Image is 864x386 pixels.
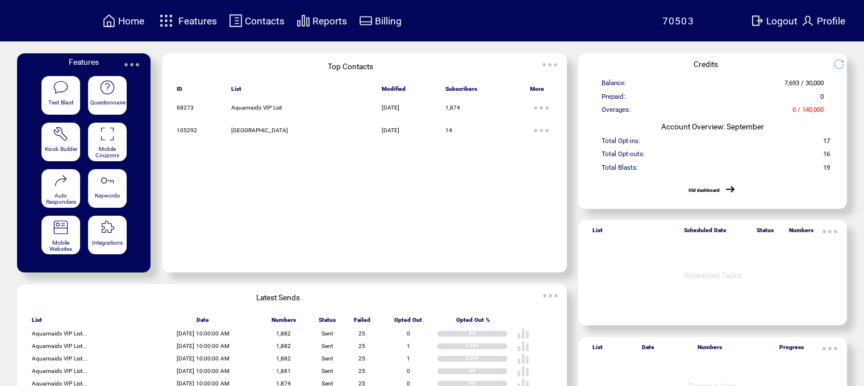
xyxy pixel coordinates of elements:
img: features.svg [156,11,176,30]
span: Date [197,317,209,328]
img: refresh.png [833,58,853,70]
span: Aquamaids VIP List... [32,330,87,337]
img: exit.svg [750,14,764,28]
span: Questionnaire [90,99,126,106]
span: 1,881 [276,368,291,374]
span: Progress [779,344,804,355]
span: Sent [322,343,333,349]
img: tool%201.svg [53,126,69,142]
span: Sent [322,368,333,374]
span: Total Opt-outs: [602,150,645,163]
span: Kiosk Builder [45,146,77,152]
span: Total Opt-ins: [602,137,640,150]
span: 1 [407,355,410,362]
span: 16 [823,150,830,163]
span: 0 [407,330,410,337]
span: 14 [445,127,452,133]
a: Kiosk Builder [41,123,80,162]
img: chart.svg [297,14,310,28]
span: Aquamaids VIP List [231,104,282,111]
span: 25 [358,330,365,337]
span: Features [69,57,99,66]
img: keywords.svg [99,173,115,188]
a: Integrations [88,216,127,255]
span: 0 [407,368,410,374]
span: Modified [382,86,406,97]
span: 0 / 140,000 [792,106,824,119]
span: [GEOGRAPHIC_DATA] [231,127,288,133]
span: More [530,86,544,97]
span: Failed [354,317,370,328]
span: Mobile Websites [49,240,72,252]
span: Profile [817,15,845,27]
img: poll%20-%20white.svg [517,328,529,340]
span: Account Overview: September [661,122,764,131]
img: text-blast.svg [53,79,69,95]
span: Subscribers [445,86,477,97]
span: Billing [375,15,402,27]
span: Opted Out [394,317,422,328]
span: Status [319,317,336,328]
span: Sent [322,355,333,362]
span: Features [178,15,217,27]
span: Date [642,344,654,355]
span: Latest Sends [256,293,300,302]
span: 1,874 [445,104,460,111]
span: Keywords [95,192,120,199]
a: Text Blast [41,76,80,115]
img: poll%20-%20white.svg [517,340,529,353]
img: ellypsis.svg [120,53,143,76]
span: 25 [358,368,365,374]
span: Contacts [245,15,285,27]
span: Total Blasts: [602,163,638,177]
span: Numbers [272,317,296,328]
span: Credits [694,60,718,69]
a: Billing [357,12,403,30]
img: ellypsis.svg [530,119,553,142]
div: 0.05% [466,356,507,362]
a: Home [101,12,146,30]
span: [DATE] 10:00:00 AM [177,355,229,362]
span: Status [757,227,774,238]
span: Numbers [789,227,813,238]
span: Aquamaids VIP List... [32,368,87,374]
span: List [32,317,42,328]
img: home.svg [102,14,116,28]
img: questionnaire.svg [99,79,115,95]
span: [DATE] [382,127,399,133]
span: Top Contacts [328,62,373,71]
span: [DATE] 10:00:00 AM [177,343,229,349]
span: Overages: [602,106,631,119]
span: Aquamaids VIP List... [32,343,87,349]
span: Text Blast [48,99,73,106]
span: Scheduled Tasks [684,271,741,280]
span: 7,693 / 30,000 [784,79,824,92]
span: 19 [823,163,830,177]
span: Prepaid: [602,93,625,106]
span: [DATE] 10:00:00 AM [177,330,229,337]
img: contacts.svg [229,14,243,28]
img: poll%20-%20white.svg [517,353,529,365]
div: 0% [469,368,507,374]
div: 0.05% [466,343,507,349]
span: 25 [358,355,365,362]
a: Reports [295,12,349,30]
span: [DATE] [382,104,399,111]
span: [DATE] 10:00:00 AM [177,368,229,374]
span: List [592,344,603,355]
span: 17 [823,137,830,150]
img: mobile-websites.svg [53,220,69,236]
span: Scheduled Date [684,227,727,238]
img: integrations.svg [99,220,115,236]
span: Reports [312,15,347,27]
img: creidtcard.svg [359,14,373,28]
span: Aquamaids VIP List... [32,355,87,362]
span: 1,882 [276,343,291,349]
span: Numbers [698,344,722,355]
span: Integrations [92,240,123,246]
span: Auto Responders [46,192,76,205]
div: 0% [469,331,507,337]
img: auto-responders.svg [53,173,69,188]
span: 25 [358,343,365,349]
span: Sent [322,330,333,337]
